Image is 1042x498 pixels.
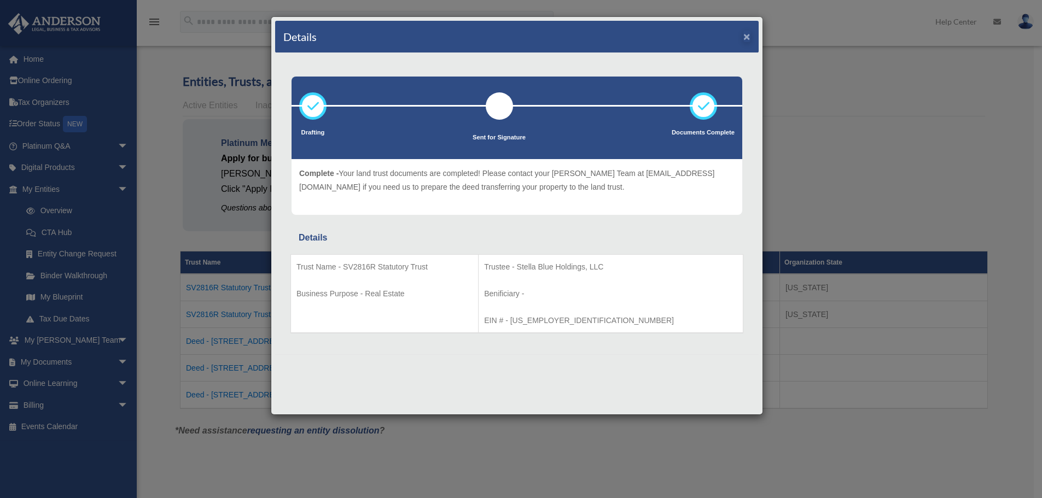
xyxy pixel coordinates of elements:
[296,260,473,274] p: Trust Name - SV2816R Statutory Trust
[484,314,737,327] p: EIN # - [US_EMPLOYER_IDENTIFICATION_NUMBER]
[743,31,750,42] button: ×
[484,260,737,274] p: Trustee - Stella Blue Holdings, LLC
[299,169,339,178] span: Complete -
[296,287,473,301] p: Business Purpose - Real Estate
[299,167,735,194] p: Your land trust documents are completed! Please contact your [PERSON_NAME] Team at [EMAIL_ADDRESS...
[484,287,737,301] p: Benificiary -
[299,230,735,245] div: Details
[473,132,526,143] p: Sent for Signature
[299,127,327,138] p: Drafting
[283,29,317,44] h4: Details
[672,127,735,138] p: Documents Complete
